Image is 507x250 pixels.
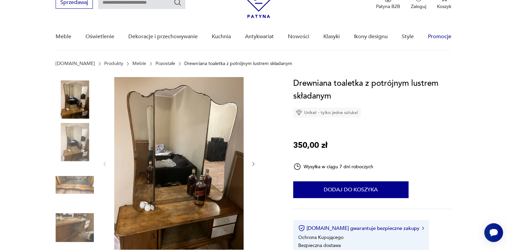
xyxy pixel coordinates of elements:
[104,61,123,66] a: Produkty
[245,24,274,50] a: Antykwariat
[128,24,198,50] a: Dekoracje i przechowywanie
[323,24,340,50] a: Klasyki
[114,77,244,250] img: Zdjęcie produktu Drewniana toaletka z potrójnym lustrem składanym
[298,225,424,232] button: [DOMAIN_NAME] gwarantuje bezpieczne zakupy
[298,242,341,249] li: Bezpieczna dostawa
[376,3,400,10] p: Patyna B2B
[56,80,94,119] img: Zdjęcie produktu Drewniana toaletka z potrójnym lustrem składanym
[298,225,305,232] img: Ikona certyfikatu
[437,3,451,10] p: Koszyk
[85,24,114,50] a: Oświetlenie
[296,110,302,116] img: Ikona diamentu
[155,61,175,66] a: Pozostałe
[56,166,94,204] img: Zdjęcie produktu Drewniana toaletka z potrójnym lustrem składanym
[428,24,451,50] a: Promocje
[411,3,426,10] p: Zaloguj
[293,181,408,198] button: Dodaj do koszyka
[56,61,95,66] a: [DOMAIN_NAME]
[484,223,503,242] iframe: Smartsupp widget button
[293,139,327,152] p: 350,00 zł
[184,61,292,66] p: Drewniana toaletka z potrójnym lustrem składanym
[422,227,424,230] img: Ikona strzałki w prawo
[288,24,309,50] a: Nowości
[132,61,146,66] a: Meble
[56,208,94,247] img: Zdjęcie produktu Drewniana toaletka z potrójnym lustrem składanym
[212,24,231,50] a: Kuchnia
[293,77,451,103] h1: Drewniana toaletka z potrójnym lustrem składanym
[293,108,361,118] div: Unikat - tylko jedna sztuka!
[293,163,374,171] div: Wysyłka w ciągu 7 dni roboczych
[56,1,93,5] a: Sprzedawaj
[402,24,414,50] a: Style
[56,123,94,161] img: Zdjęcie produktu Drewniana toaletka z potrójnym lustrem składanym
[56,24,71,50] a: Meble
[298,234,343,241] li: Ochrona Kupującego
[354,24,388,50] a: Ikony designu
